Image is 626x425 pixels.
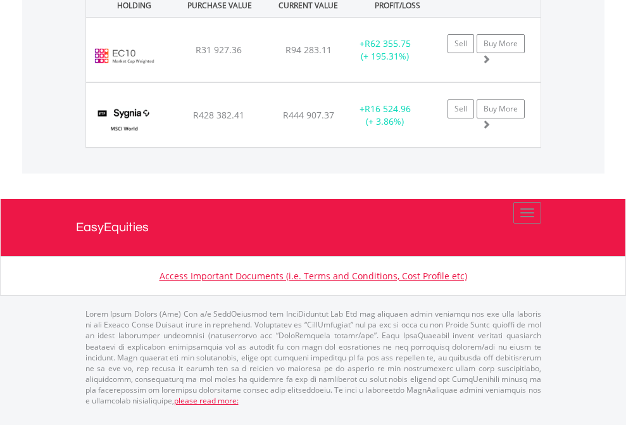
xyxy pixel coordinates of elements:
[76,199,551,256] a: EasyEquities
[365,37,411,49] span: R62 355.75
[365,103,411,115] span: R16 524.96
[448,99,474,118] a: Sell
[160,270,467,282] a: Access Important Documents (i.e. Terms and Conditions, Cost Profile etc)
[193,109,244,121] span: R428 382.41
[196,44,242,56] span: R31 927.36
[285,44,332,56] span: R94 283.11
[174,395,239,406] a: please read more:
[477,99,525,118] a: Buy More
[92,34,156,79] img: EC10.EC.EC10.png
[346,103,425,128] div: + (+ 3.86%)
[477,34,525,53] a: Buy More
[346,37,425,63] div: + (+ 195.31%)
[283,109,334,121] span: R444 907.37
[448,34,474,53] a: Sell
[92,99,156,144] img: EQU.ZA.SYGWD.png
[85,308,541,406] p: Lorem Ipsum Dolors (Ame) Con a/e SeddOeiusmod tem InciDiduntut Lab Etd mag aliquaen admin veniamq...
